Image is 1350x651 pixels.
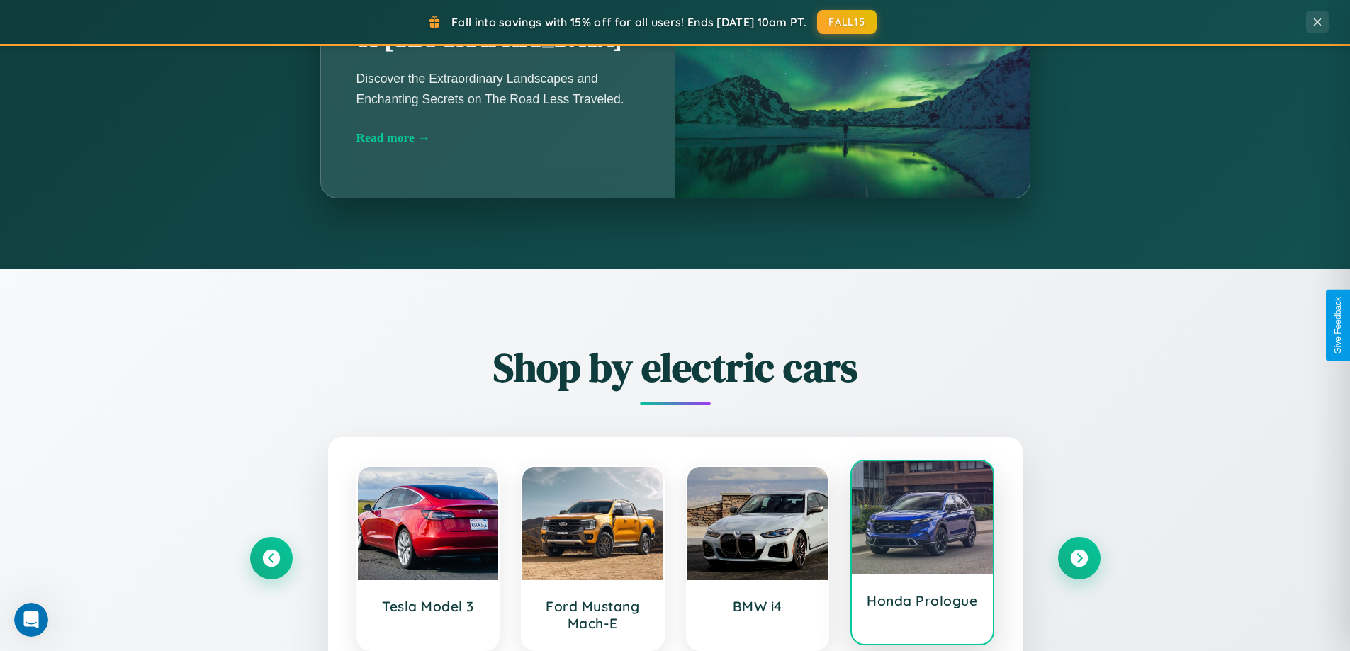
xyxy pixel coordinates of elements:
[250,340,1101,395] h2: Shop by electric cars
[372,598,485,615] h3: Tesla Model 3
[356,130,640,145] div: Read more →
[451,15,806,29] span: Fall into savings with 15% off for all users! Ends [DATE] 10am PT.
[14,603,48,637] iframe: Intercom live chat
[702,598,814,615] h3: BMW i4
[356,69,640,108] p: Discover the Extraordinary Landscapes and Enchanting Secrets on The Road Less Traveled.
[866,592,979,609] h3: Honda Prologue
[1333,297,1343,354] div: Give Feedback
[536,598,649,632] h3: Ford Mustang Mach-E
[817,10,877,34] button: FALL15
